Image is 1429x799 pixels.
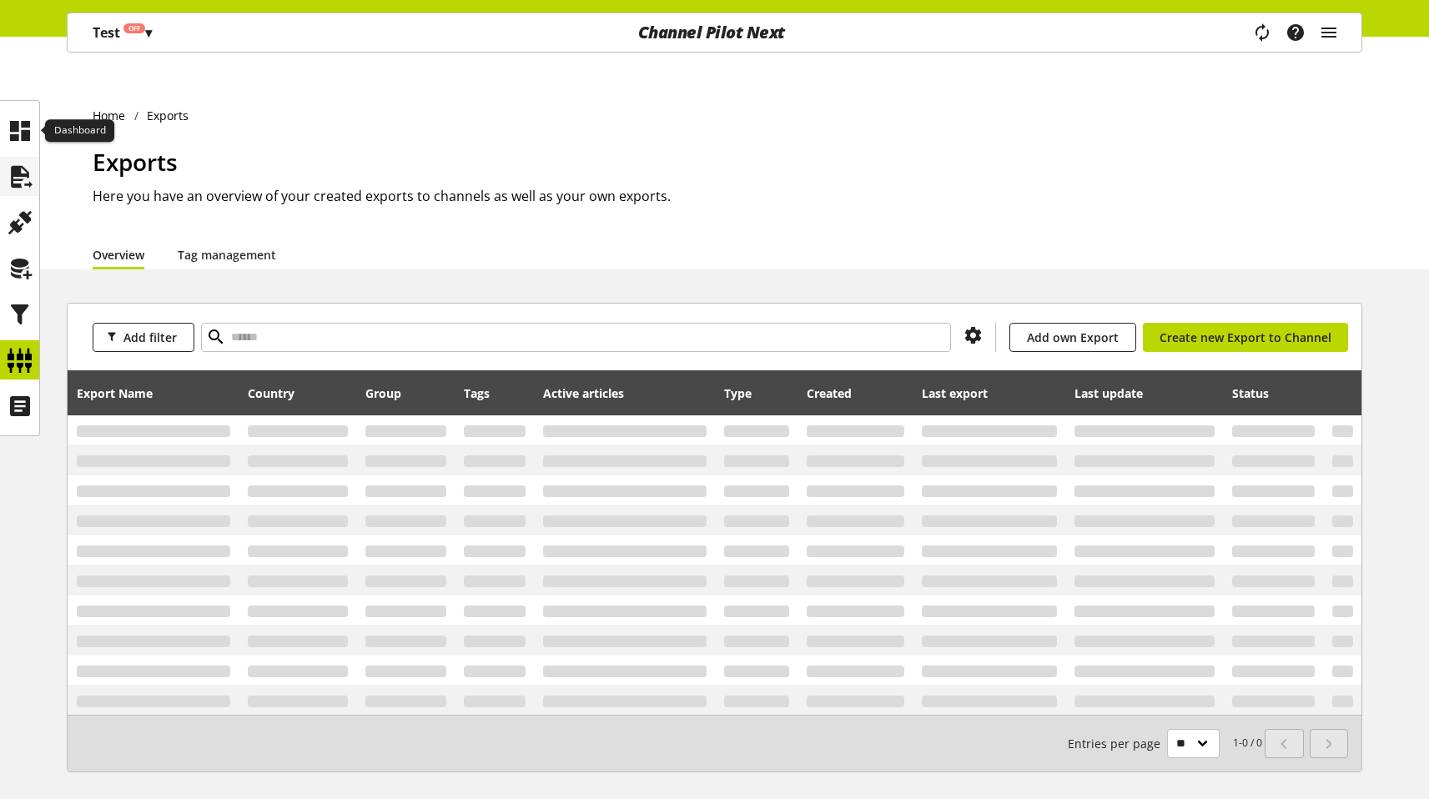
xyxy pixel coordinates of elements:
div: Export Name [77,376,231,410]
p: Test [93,23,152,43]
div: Active articles [543,376,707,410]
div: Last export [922,376,1058,410]
a: Tag management [178,246,276,264]
a: Create new Export to Channel [1143,323,1348,352]
span: Create new Export to Channel [1160,329,1331,346]
span: Add own Export [1027,329,1119,346]
button: Add filter [93,323,194,352]
nav: main navigation [67,13,1362,53]
div: Created [807,376,904,410]
small: 1-0 / 0 [1068,729,1262,758]
h2: Here you have an overview of your created exports to channels as well as your own exports. [93,186,1362,206]
div: Status [1232,376,1314,410]
div: Last update [1074,376,1215,410]
span: ▾ [145,23,152,42]
span: Entries per page [1068,735,1167,752]
div: Type [724,376,789,410]
div: Country [248,376,348,410]
div: Tags [464,376,526,410]
span: Off [128,23,140,33]
a: Add own Export [1009,323,1136,352]
div: Dashboard [45,119,114,143]
div: Group [365,376,445,410]
a: Overview [93,246,144,264]
span: Exports [93,146,178,178]
a: Home [93,107,134,124]
span: Add filter [123,329,177,346]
